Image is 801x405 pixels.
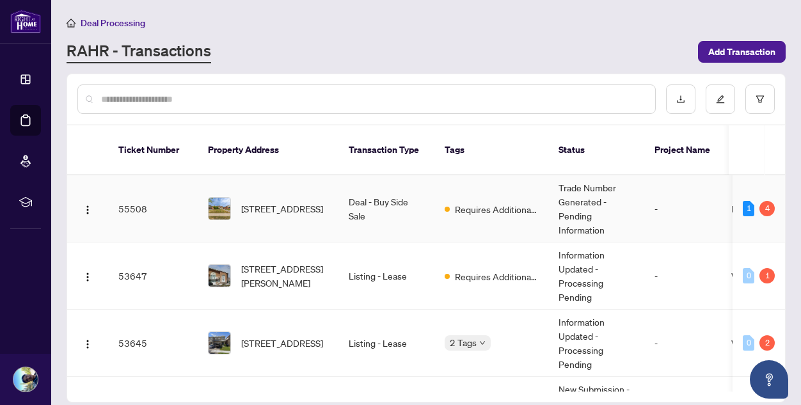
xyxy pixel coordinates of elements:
td: Listing - Lease [338,242,434,310]
button: download [666,84,695,114]
img: thumbnail-img [209,265,230,287]
button: Open asap [750,360,788,399]
th: Property Address [198,125,338,175]
button: edit [706,84,735,114]
img: Logo [83,205,93,215]
div: 0 [743,268,754,283]
button: Logo [77,266,98,286]
img: logo [10,10,41,33]
th: Project Name [644,125,721,175]
div: 2 [759,335,775,351]
img: thumbnail-img [209,198,230,219]
span: E12324401 [731,203,782,214]
span: filter [756,95,765,104]
td: Trade Number Generated - Pending Information [548,175,644,242]
td: 55508 [108,175,198,242]
img: Logo [83,339,93,349]
span: home [67,19,75,28]
td: 53645 [108,310,198,377]
button: filter [745,84,775,114]
span: download [676,95,685,104]
td: 53647 [108,242,198,310]
div: 1 [759,268,775,283]
span: Deal Processing [81,17,145,29]
span: [STREET_ADDRESS][PERSON_NAME] [241,262,328,290]
td: - [644,310,721,377]
td: Information Updated - Processing Pending [548,310,644,377]
button: Add Transaction [698,41,786,63]
span: 2 Tags [450,335,477,350]
td: Deal - Buy Side Sale [338,175,434,242]
th: Tags [434,125,548,175]
span: edit [716,95,725,104]
img: thumbnail-img [209,332,230,354]
span: [STREET_ADDRESS] [241,336,323,350]
span: Requires Additional Docs [455,269,538,283]
th: MLS # [721,125,798,175]
span: down [479,340,486,346]
th: Transaction Type [338,125,434,175]
span: Add Transaction [708,42,775,62]
button: Logo [77,333,98,353]
div: 4 [759,201,775,216]
span: [STREET_ADDRESS] [241,202,323,216]
th: Status [548,125,644,175]
span: Requires Additional Docs [455,202,538,216]
img: Profile Icon [13,367,38,392]
th: Ticket Number [108,125,198,175]
button: Logo [77,198,98,219]
span: W12407266 [731,337,786,349]
td: - [644,242,721,310]
td: Listing - Lease [338,310,434,377]
span: W12407366 [731,270,786,282]
div: 1 [743,201,754,216]
td: Information Updated - Processing Pending [548,242,644,310]
img: Logo [83,272,93,282]
td: - [644,175,721,242]
a: RAHR - Transactions [67,40,211,63]
div: 0 [743,335,754,351]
